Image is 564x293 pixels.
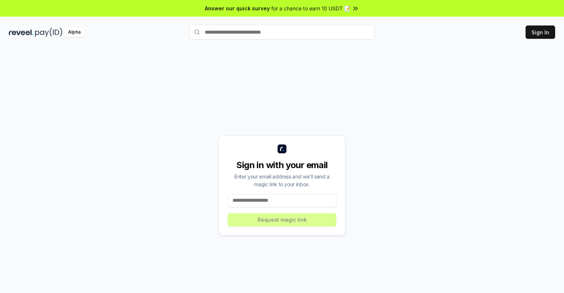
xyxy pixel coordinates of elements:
[278,144,286,153] img: logo_small
[9,28,34,37] img: reveel_dark
[64,28,85,37] div: Alpha
[526,25,555,39] button: Sign In
[271,4,350,12] span: for a chance to earn 10 USDT 📝
[35,28,62,37] img: pay_id
[228,159,336,171] div: Sign in with your email
[205,4,270,12] span: Answer our quick survey
[228,173,336,188] div: Enter your email address and we’ll send a magic link to your inbox.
